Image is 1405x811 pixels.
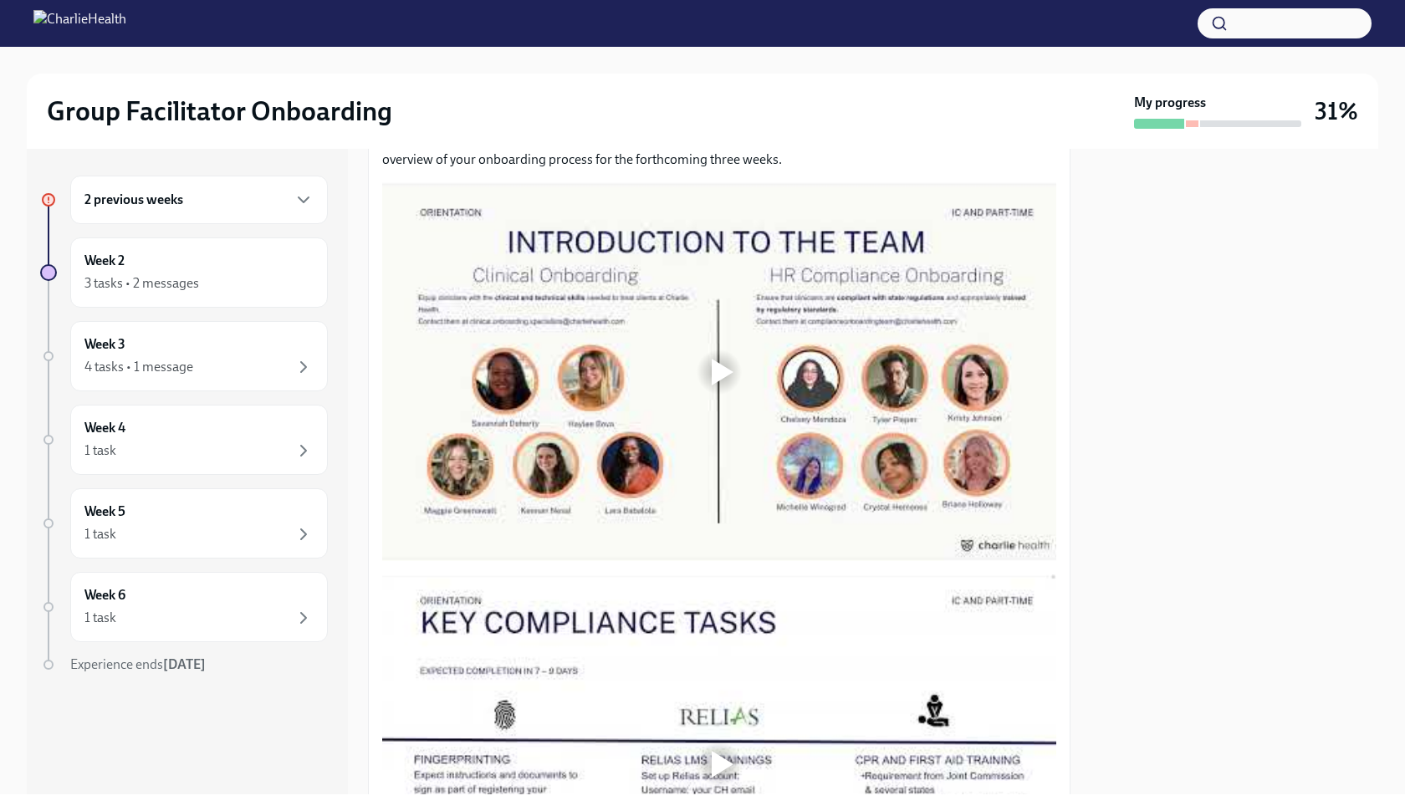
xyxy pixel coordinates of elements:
[84,274,199,293] div: 3 tasks • 2 messages
[1315,96,1358,126] h3: 31%
[84,502,125,521] h6: Week 5
[84,358,193,376] div: 4 tasks • 1 message
[84,252,125,270] h6: Week 2
[163,656,206,672] strong: [DATE]
[84,525,116,543] div: 1 task
[40,237,328,308] a: Week 23 tasks • 2 messages
[84,191,183,209] h6: 2 previous weeks
[1134,94,1206,112] strong: My progress
[40,488,328,559] a: Week 51 task
[84,335,125,354] h6: Week 3
[40,572,328,642] a: Week 61 task
[40,321,328,391] a: Week 34 tasks • 1 message
[70,656,206,672] span: Experience ends
[47,94,392,128] h2: Group Facilitator Onboarding
[40,405,328,475] a: Week 41 task
[84,441,116,460] div: 1 task
[33,10,126,37] img: CharlieHealth
[70,176,328,224] div: 2 previous weeks
[84,609,116,627] div: 1 task
[84,419,125,437] h6: Week 4
[84,586,125,604] h6: Week 6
